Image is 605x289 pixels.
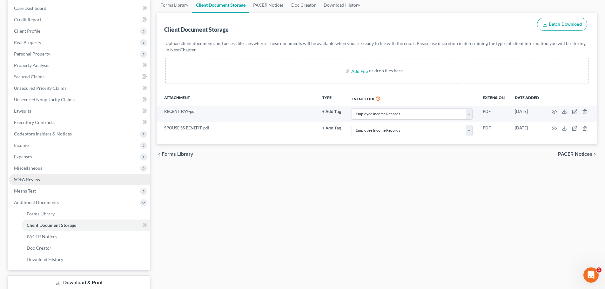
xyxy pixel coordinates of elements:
[322,125,341,131] a: + Add Tag
[510,91,544,106] th: Date added
[22,231,150,242] a: PACER Notices
[14,154,32,159] span: Expenses
[478,106,510,122] td: PDF
[322,108,341,115] a: + Add Tag
[14,51,50,56] span: Personal Property
[14,142,29,148] span: Income
[322,96,335,100] button: TYPEunfold_more
[27,245,51,251] span: Doc Creator
[332,96,335,100] i: unfold_more
[27,211,55,216] span: Forms Library
[22,220,150,231] a: Client Document Storage
[14,40,41,45] span: Real Property
[558,152,592,157] span: PACER Notices
[27,222,76,228] span: Client Document Storage
[510,106,544,122] td: [DATE]
[165,40,588,53] p: Upload client documents and access files anywhere. These documents will be available when you are...
[322,110,341,114] button: + Add Tag
[369,68,403,74] div: or drop files here
[27,257,63,262] span: Download History
[14,177,40,182] span: SOFA Review
[14,5,46,11] span: Case Dashboard
[9,174,150,185] a: SOFA Review
[583,267,599,283] iframe: Intercom live chat
[157,122,317,139] td: SPOUSE SS BENEFIT-pdf
[14,62,49,68] span: Property Analysis
[346,91,478,106] th: Event Code
[14,17,41,22] span: Credit Report
[157,106,317,122] td: RECENT PAY-pdf
[592,152,597,157] i: chevron_right
[14,188,36,194] span: Means Test
[14,74,44,79] span: Secured Claims
[549,22,582,27] span: Batch Download
[27,234,57,239] span: PACER Notices
[9,14,150,25] a: Credit Report
[14,85,66,91] span: Unsecured Priority Claims
[9,3,150,14] a: Case Dashboard
[9,94,150,105] a: Unsecured Nonpriority Claims
[14,108,31,114] span: Lawsuits
[558,152,597,157] button: PACER Notices chevron_right
[22,242,150,254] a: Doc Creator
[164,26,229,33] div: Client Document Storage
[596,267,602,273] span: 1
[14,165,42,171] span: Miscellaneous
[9,117,150,128] a: Executory Contracts
[478,91,510,106] th: Extension
[9,82,150,94] a: Unsecured Priority Claims
[9,105,150,117] a: Lawsuits
[9,71,150,82] a: Secured Claims
[22,208,150,220] a: Forms Library
[14,97,75,102] span: Unsecured Nonpriority Claims
[14,120,55,125] span: Executory Contracts
[14,131,72,136] span: Codebtors Insiders & Notices
[9,60,150,71] a: Property Analysis
[14,200,59,205] span: Additional Documents
[22,254,150,265] a: Download History
[322,126,341,130] button: + Add Tag
[162,152,193,157] span: Forms Library
[157,152,162,157] i: chevron_left
[537,18,587,31] button: Batch Download
[14,28,40,34] span: Client Profile
[478,122,510,139] td: PDF
[157,91,317,106] th: Attachment
[510,122,544,139] td: [DATE]
[157,152,193,157] button: chevron_left Forms Library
